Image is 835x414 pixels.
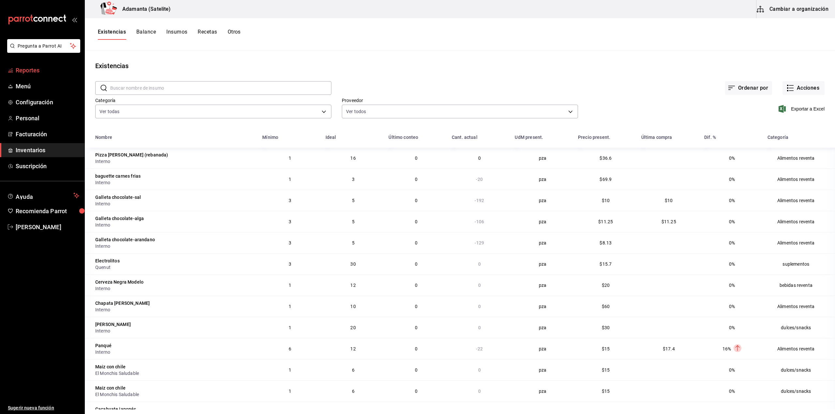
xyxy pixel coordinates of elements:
[641,135,672,140] div: Última compra
[95,179,254,186] div: Interno
[95,98,331,103] label: Categoría
[16,114,79,123] span: Personal
[117,5,171,13] h3: Adamanta (Satelite)
[289,283,291,288] span: 1
[289,198,291,203] span: 3
[475,240,484,245] span: -129
[729,240,735,245] span: 0%
[95,279,144,285] div: Cerveza Negra Modelo
[16,66,79,75] span: Reportes
[764,380,835,402] td: dulces/snacks
[415,389,417,394] span: 0
[95,61,129,71] div: Existencias
[415,325,417,330] span: 0
[352,389,355,394] span: 6
[475,219,484,224] span: -106
[289,261,291,267] span: 3
[780,105,825,113] span: Exportar a Excel
[511,169,574,190] td: pza
[476,346,483,351] span: -22
[95,306,254,313] div: Interno
[289,177,291,182] span: 1
[511,359,574,380] td: pza
[95,363,126,370] div: Maiz con chile
[600,177,612,182] span: $69.9
[415,367,417,373] span: 0
[95,342,112,349] div: Panqué
[704,135,716,140] div: Dif. %
[16,98,79,107] span: Configuración
[602,346,610,351] span: $15
[782,81,825,95] button: Acciones
[289,304,291,309] span: 1
[95,200,254,207] div: Interno
[289,346,291,351] span: 6
[663,346,675,351] span: $17.4
[415,177,417,182] span: 0
[352,198,355,203] span: 5
[95,236,155,243] div: Galleta chocolate-arandano
[478,325,481,330] span: 0
[352,177,355,182] span: 3
[600,155,612,161] span: $36.6
[95,300,150,306] div: Chapata [PERSON_NAME]
[511,338,574,359] td: pza
[729,389,735,394] span: 0%
[5,47,80,54] a: Pregunta a Parrot AI
[352,219,355,224] span: 5
[600,261,612,267] span: $15.7
[511,190,574,211] td: pza
[764,338,835,359] td: Alimentos reventa
[602,198,610,203] span: $10
[598,219,613,224] span: $11.25
[350,155,356,161] span: 16
[764,169,835,190] td: Alimentos reventa
[16,146,79,155] span: Inventarios
[350,325,356,330] span: 20
[478,283,481,288] span: 0
[95,406,136,412] div: Cacahuate japonés
[600,240,612,245] span: $8.13
[99,108,119,115] span: Ver todas
[511,211,574,232] td: pza
[415,346,417,351] span: 0
[415,283,417,288] span: 0
[16,223,79,231] span: [PERSON_NAME]
[415,240,417,245] span: 0
[95,158,254,165] div: Interno
[415,304,417,309] span: 0
[478,389,481,394] span: 0
[729,325,735,330] span: 0%
[8,405,79,411] span: Sugerir nueva función
[95,328,254,334] div: Interno
[415,155,417,161] span: 0
[95,152,168,158] div: Pizza [PERSON_NAME] (rebanada)
[729,367,735,373] span: 0%
[95,391,254,398] div: El Monchis Saludable
[98,29,126,40] button: Existencias
[16,130,79,139] span: Facturación
[95,222,254,228] div: Interno
[289,155,291,161] span: 1
[578,135,610,140] div: Precio present.
[16,207,79,215] span: Recomienda Parrot
[515,135,543,140] div: UdM present.
[16,162,79,170] span: Suscripción
[511,232,574,253] td: pza
[95,215,144,222] div: Galleta chocolate-alga
[289,240,291,245] span: 3
[602,283,610,288] span: $20
[95,135,112,140] div: Nombre
[511,380,574,402] td: pza
[346,108,366,115] span: Ver todos
[7,39,80,53] button: Pregunta a Parrot AI
[665,198,673,203] span: $10
[764,296,835,317] td: Alimentos reventa
[110,81,331,95] input: Buscar nombre de insumo
[95,194,141,200] div: Galleta chocolate-sal
[95,285,254,292] div: Interno
[764,317,835,338] td: dulces/snacks
[352,367,355,373] span: 6
[326,135,336,140] div: Ideal
[764,211,835,232] td: Alimentos reventa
